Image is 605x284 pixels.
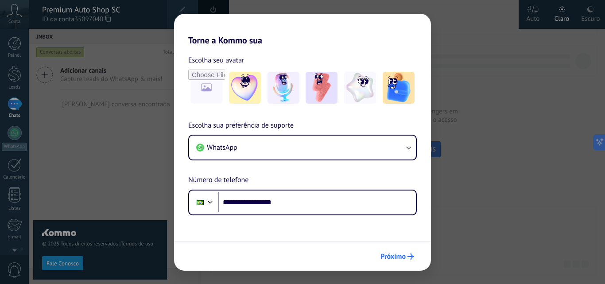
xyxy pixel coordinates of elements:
span: Escolha seu avatar [188,54,244,66]
span: WhatsApp [207,143,237,152]
img: -4.jpeg [344,72,376,104]
img: -1.jpeg [229,72,261,104]
img: -2.jpeg [268,72,299,104]
span: Escolha sua preferência de suporte [188,120,294,132]
span: Número de telefone [188,175,248,186]
h2: Torne a Kommo sua [174,14,431,46]
button: Próximo [376,249,418,264]
img: -3.jpeg [306,72,337,104]
div: Brazil: + 55 [192,193,209,212]
span: Próximo [380,253,406,260]
img: -5.jpeg [383,72,415,104]
button: WhatsApp [189,136,416,160]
